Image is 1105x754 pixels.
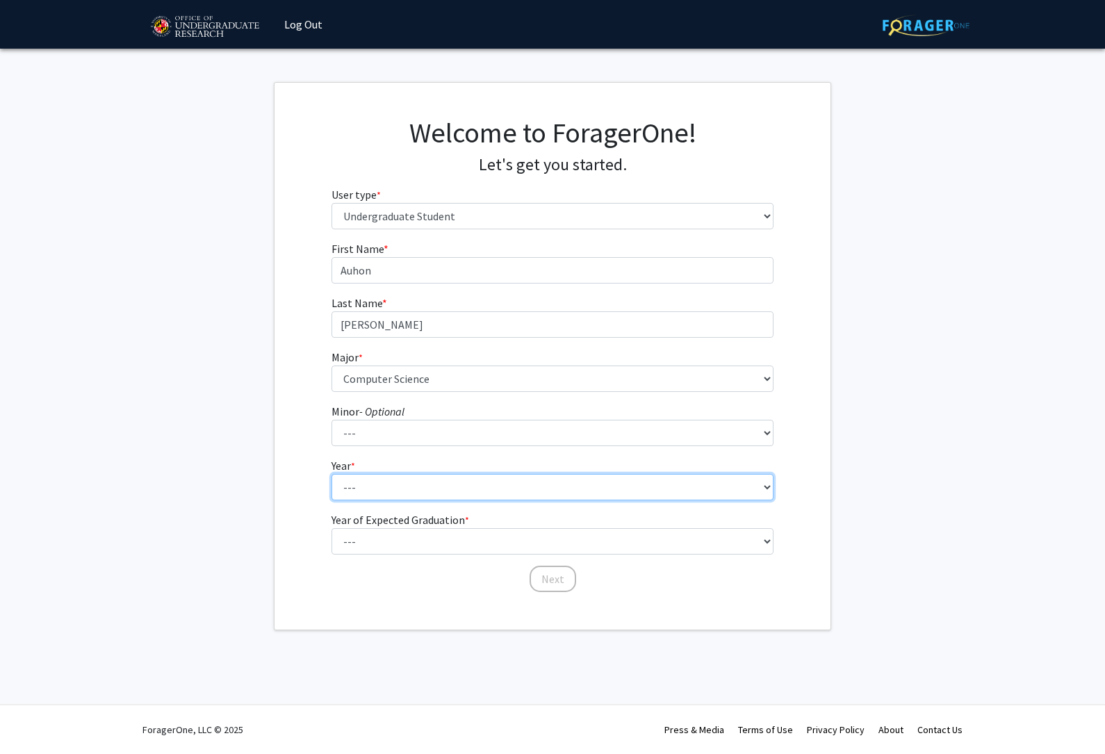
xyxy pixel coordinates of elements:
a: About [878,723,903,736]
h1: Welcome to ForagerOne! [331,116,774,149]
i: - Optional [359,404,404,418]
label: Major [331,349,363,366]
iframe: Chat [10,691,59,744]
label: Year [331,457,355,474]
label: Year of Expected Graduation [331,511,469,528]
a: Privacy Policy [807,723,865,736]
button: Next [530,566,576,592]
a: Terms of Use [738,723,793,736]
img: ForagerOne Logo [883,15,969,36]
a: Contact Us [917,723,963,736]
label: Minor [331,403,404,420]
h4: Let's get you started. [331,155,774,175]
img: University of Maryland Logo [146,10,263,44]
span: Last Name [331,296,382,310]
label: User type [331,186,381,203]
span: First Name [331,242,384,256]
div: ForagerOne, LLC © 2025 [142,705,243,754]
a: Press & Media [664,723,724,736]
